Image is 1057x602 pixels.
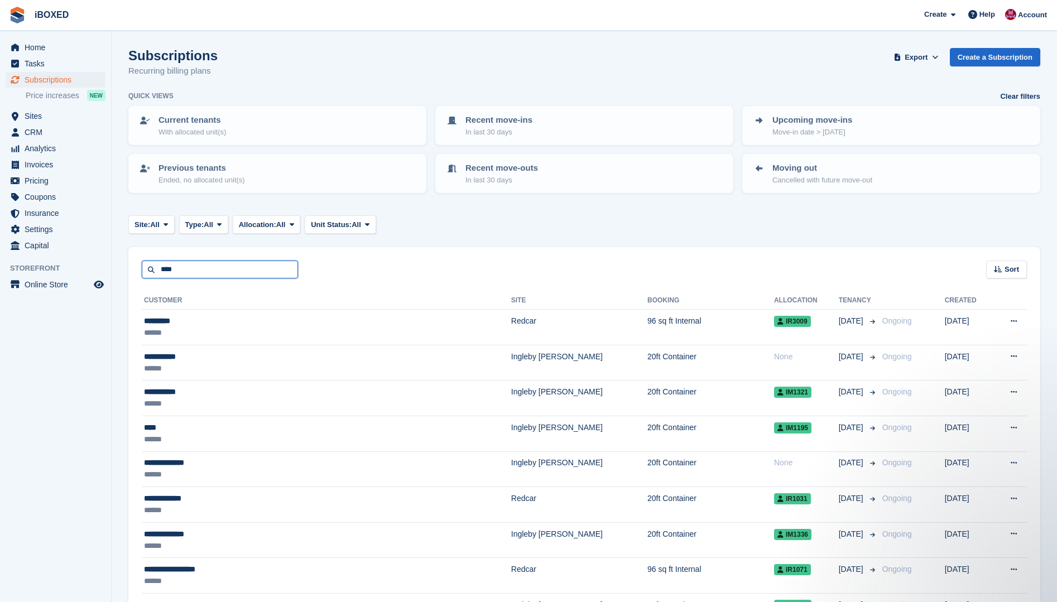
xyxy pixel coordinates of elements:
th: Allocation [774,292,839,310]
span: [DATE] [839,528,866,540]
img: stora-icon-8386f47178a22dfd0bd8f6a31ec36ba5ce8667c1dd55bd0f319d3a0aa187defe.svg [9,7,26,23]
span: Site: [134,219,150,230]
p: Recent move-outs [465,162,538,175]
div: None [774,457,839,469]
td: 96 sq ft Internal [647,310,774,345]
span: Type: [185,219,204,230]
th: Tenancy [839,292,878,310]
a: Current tenants With allocated unit(s) [129,107,425,144]
span: Ongoing [882,423,912,432]
span: [DATE] [839,386,866,398]
a: iBOXED [30,6,73,24]
td: [DATE] [945,381,992,416]
span: IM1336 [774,529,811,540]
td: Redcar [511,310,647,345]
a: Upcoming move-ins Move-in date > [DATE] [743,107,1039,144]
span: Ongoing [882,529,912,538]
td: 96 sq ft Internal [647,558,774,594]
p: Upcoming move-ins [772,114,852,127]
td: [DATE] [945,345,992,381]
a: menu [6,173,105,189]
a: Recent move-outs In last 30 days [436,155,732,192]
a: menu [6,72,105,88]
button: Unit Status: All [305,215,376,234]
img: Amanda Forder [1005,9,1016,20]
span: Analytics [25,141,92,156]
p: Ended, no allocated unit(s) [158,175,245,186]
p: Move-in date > [DATE] [772,127,852,138]
p: Current tenants [158,114,226,127]
th: Site [511,292,647,310]
th: Booking [647,292,774,310]
a: Moving out Cancelled with future move-out [743,155,1039,192]
p: In last 30 days [465,175,538,186]
span: Help [979,9,995,20]
span: IR1071 [774,564,811,575]
a: Recent move-ins In last 30 days [436,107,732,144]
button: Allocation: All [233,215,301,234]
span: Sort [1005,264,1019,275]
span: Ongoing [882,565,912,574]
span: Create [924,9,947,20]
td: Ingleby [PERSON_NAME] [511,381,647,416]
td: Redcar [511,558,647,594]
span: Ongoing [882,316,912,325]
p: In last 30 days [465,127,532,138]
p: With allocated unit(s) [158,127,226,138]
span: IM1321 [774,387,811,398]
span: Invoices [25,157,92,172]
td: Ingleby [PERSON_NAME] [511,345,647,381]
span: IR1031 [774,493,811,504]
span: [DATE] [839,564,866,575]
a: menu [6,108,105,124]
span: Insurance [25,205,92,221]
a: menu [6,277,105,292]
h6: Quick views [128,91,174,101]
span: IR3009 [774,316,811,327]
p: Previous tenants [158,162,245,175]
td: [DATE] [945,487,992,523]
a: menu [6,56,105,71]
span: [DATE] [839,351,866,363]
a: Price increases NEW [26,89,105,102]
td: [DATE] [945,416,992,451]
td: 20ft Container [647,487,774,523]
span: Ongoing [882,352,912,361]
span: Home [25,40,92,55]
span: Ongoing [882,387,912,396]
td: 20ft Container [647,451,774,487]
span: Ongoing [882,458,912,467]
th: Customer [142,292,511,310]
a: menu [6,141,105,156]
span: [DATE] [839,315,866,327]
td: Ingleby [PERSON_NAME] [511,416,647,451]
span: Capital [25,238,92,253]
span: Pricing [25,173,92,189]
td: 20ft Container [647,416,774,451]
td: Redcar [511,487,647,523]
a: menu [6,124,105,140]
p: Cancelled with future move-out [772,175,872,186]
td: [DATE] [945,522,992,558]
button: Site: All [128,215,175,234]
a: Previous tenants Ended, no allocated unit(s) [129,155,425,192]
td: [DATE] [945,558,992,594]
p: Recurring billing plans [128,65,218,78]
span: Settings [25,221,92,237]
h1: Subscriptions [128,48,218,63]
a: Clear filters [1000,91,1040,102]
span: All [204,219,213,230]
span: Sites [25,108,92,124]
span: All [150,219,160,230]
span: Account [1018,9,1047,21]
a: menu [6,157,105,172]
p: Recent move-ins [465,114,532,127]
span: Coupons [25,189,92,205]
span: Unit Status: [311,219,352,230]
span: Tasks [25,56,92,71]
span: CRM [25,124,92,140]
div: None [774,351,839,363]
a: Create a Subscription [950,48,1040,66]
span: [DATE] [839,457,866,469]
span: Export [905,52,928,63]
